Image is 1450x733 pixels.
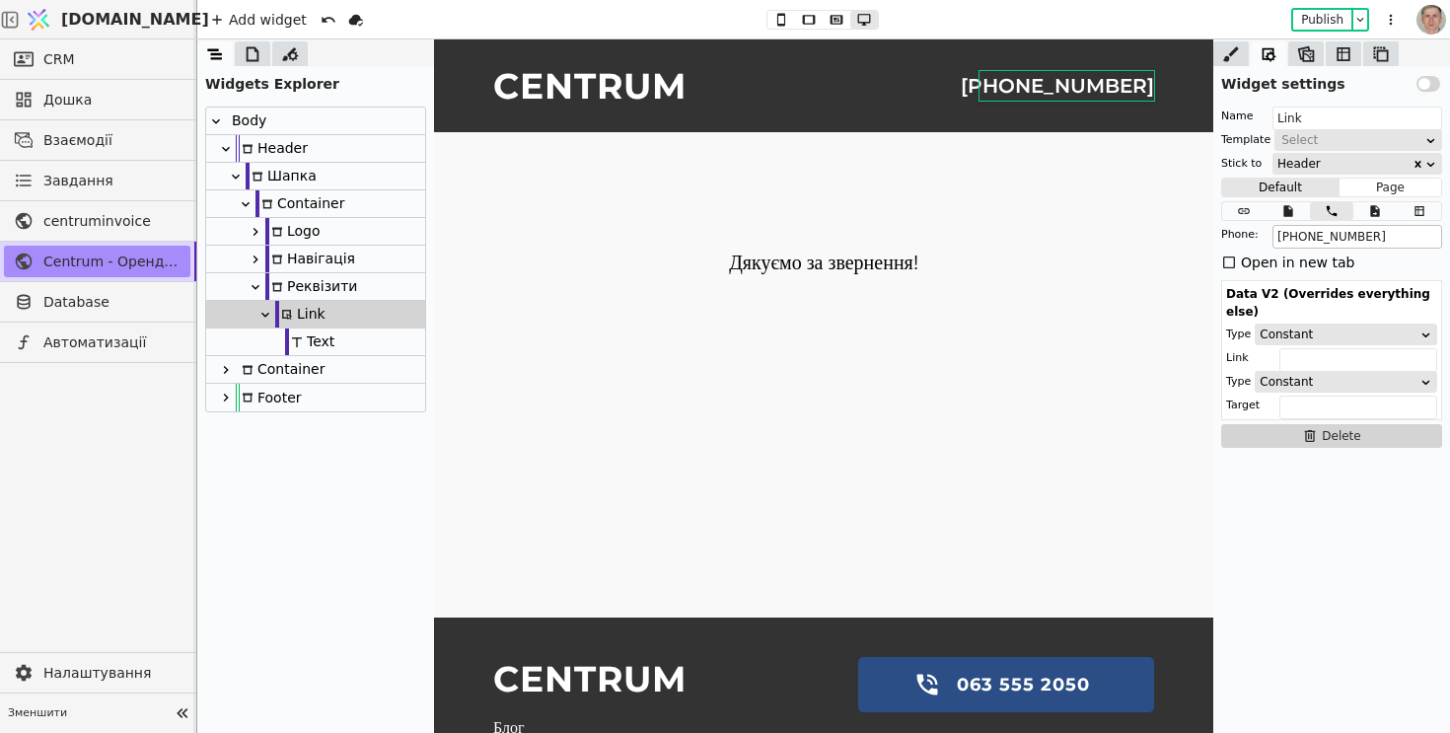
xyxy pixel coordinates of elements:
div: Constant [1260,372,1419,392]
a: Database [4,286,190,318]
div: Select [1281,130,1422,150]
div: Container [236,356,325,383]
span: Завдання [43,171,113,191]
a: centruminvoice [4,205,190,237]
div: Type [1226,372,1251,392]
span: Взаємодії [43,130,181,151]
div: Body [206,108,425,135]
a: [DOMAIN_NAME] [20,1,197,38]
a: CRM [4,43,190,75]
div: Stick to [1221,154,1262,174]
div: Header [1277,154,1412,174]
span: Centrum - Оренда офісних приміщень [43,252,181,272]
div: Link [275,301,326,328]
span: [DOMAIN_NAME] [61,8,209,32]
div: Text [285,329,334,355]
div: Text [206,329,425,356]
div: Header [206,135,425,163]
div: Logo [206,218,425,246]
div: Шапка [246,163,317,189]
span: Зменшити [8,705,169,722]
div: Body [226,108,266,134]
div: Footer [206,384,425,411]
div: Data V2 (Overrides everything else) [1226,285,1437,321]
div: Реквізити [265,273,357,300]
a: Налаштування [4,657,190,689]
div: Target [1226,396,1260,415]
button: Default [1222,178,1340,197]
div: Навігація [265,246,355,272]
div: Container [206,190,425,218]
img: 1560949290925-CROPPED-IMG_0201-2-.jpg [1416,5,1446,35]
div: Container [206,356,425,384]
iframe: To enrich screen reader interactions, please activate Accessibility in Grammarly extension settings [434,39,1213,733]
span: Дошка [43,90,181,110]
div: Widgets Explorer [197,66,434,95]
div: Logo [265,218,321,245]
div: Link [206,301,425,329]
button: Delete [1221,424,1442,448]
div: Навігація [206,246,425,273]
div: Реквізити [206,273,425,301]
div: Add widget [205,8,313,32]
a: Взаємодії [4,124,190,156]
button: Page [1340,178,1441,197]
div: Open in new tab [1241,249,1354,276]
div: Widget settings [1213,66,1450,95]
a: Блог [59,681,253,696]
div: 063 555 2050 [513,618,666,673]
div: Type [1226,325,1251,344]
a: Centrum - Оренда офісних приміщень [4,246,190,277]
span: centruminvoice [43,211,181,232]
div: Phone: [1221,225,1259,245]
span: Автоматизації [43,332,181,353]
div: Name [1221,107,1253,126]
div: Link [1226,348,1249,368]
div: Шапка [206,163,425,190]
a: 063 555 2050 [424,618,720,673]
button: Publish [1293,10,1351,30]
div: Template [1221,130,1270,150]
span: CRM [43,49,75,70]
span: Налаштування [43,663,181,684]
div: Header [236,135,308,162]
a: Дошка [4,84,190,115]
img: Logo [24,1,53,38]
a: Автоматизації [4,327,190,358]
div: Container [255,190,344,217]
a: Завдання [4,165,190,196]
div: Constant [1260,325,1419,344]
span: Database [43,292,181,313]
div: Footer [236,384,302,411]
